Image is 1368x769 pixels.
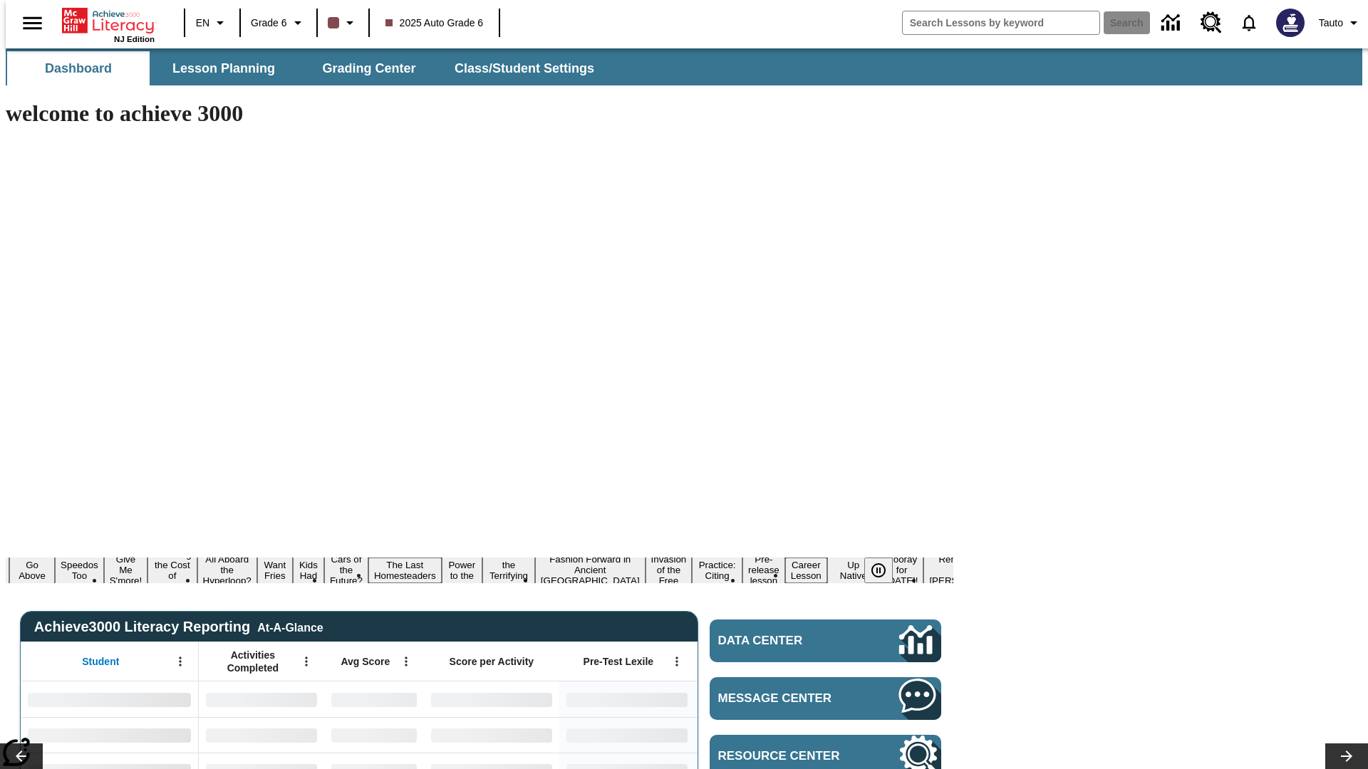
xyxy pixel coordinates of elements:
div: SubNavbar [6,48,1362,85]
button: Slide 13 Solar Power to the People [442,547,483,594]
button: Slide 9 Do You Want Fries With That? [257,536,293,605]
div: No Data, [199,717,324,753]
button: Slide 19 Career Lesson [785,558,827,583]
span: NJ Edition [114,35,155,43]
button: Dashboard [7,51,150,85]
button: Open side menu [11,2,53,44]
span: Score per Activity [450,655,534,668]
span: Lesson Planning [172,61,275,77]
button: Slide 17 Mixed Practice: Citing Evidence [692,547,742,594]
span: Pre-Test Lexile [584,655,654,668]
a: Home [62,6,155,35]
button: Slide 16 The Invasion of the Free CD [646,541,693,599]
button: Grading Center [298,51,440,85]
span: Class/Student Settings [455,61,594,77]
div: At-A-Glance [257,619,323,634]
a: Message Center [710,677,941,720]
h1: welcome to achieve 3000 [6,100,953,127]
span: Tauto [1319,16,1343,31]
button: Open Menu [170,651,191,672]
button: Slide 22 Remembering Justice O'Connor [923,552,1013,588]
button: Slide 11 Cars of the Future? [324,552,368,588]
button: Slide 12 The Last Homesteaders [368,558,442,583]
button: Slide 4 U.S. Soldiers Go Above and Beyond [9,536,55,605]
div: No Data, [324,717,424,753]
div: No Data, [324,681,424,717]
span: Message Center [718,691,856,706]
button: Open Menu [666,651,688,672]
img: Avatar [1276,9,1305,37]
span: Grading Center [322,61,415,77]
button: Slide 8 All Aboard the Hyperloop? [197,552,257,588]
button: Slide 15 Fashion Forward in Ancient Rome [535,552,646,588]
button: Slide 14 Attack of the Terrifying Tomatoes [482,547,535,594]
span: Student [82,655,119,668]
span: Grade 6 [251,16,287,31]
button: Grade: Grade 6, Select a grade [245,10,312,36]
div: No Data, [199,681,324,717]
span: 2025 Auto Grade 6 [385,16,484,31]
button: Profile/Settings [1313,10,1368,36]
button: Pause [864,558,893,583]
span: Avg Score [341,655,390,668]
button: Lesson carousel, Next [1325,743,1368,769]
a: Resource Center, Will open in new tab [1192,4,1230,42]
span: Dashboard [45,61,112,77]
input: search field [903,11,1099,34]
button: Select a new avatar [1268,4,1313,41]
a: Data Center [710,619,941,662]
span: EN [196,16,209,31]
button: Slide 10 Dirty Jobs Kids Had To Do [293,536,324,605]
button: Class color is dark brown. Change class color [322,10,364,36]
div: SubNavbar [6,51,607,85]
span: Activities Completed [206,649,300,674]
button: Lesson Planning [152,51,295,85]
a: Data Center [1153,4,1192,43]
span: Data Center [718,634,851,648]
button: Open Menu [395,651,417,672]
div: Pause [864,558,907,583]
button: Slide 6 Give Me S'more! [104,552,148,588]
button: Open Menu [296,651,317,672]
button: Slide 7 Covering the Cost of College [147,547,197,594]
span: Resource Center [718,749,856,763]
button: Slide 20 Cooking Up Native Traditions [827,547,880,594]
span: Achieve3000 Literacy Reporting [34,619,323,635]
button: Slide 18 Pre-release lesson [742,552,785,588]
a: Notifications [1230,4,1268,41]
button: Slide 5 Are Speedos Too Speedy? [55,547,104,594]
button: Class/Student Settings [443,51,606,85]
button: Language: EN, Select a language [190,10,235,36]
div: Home [62,5,155,43]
